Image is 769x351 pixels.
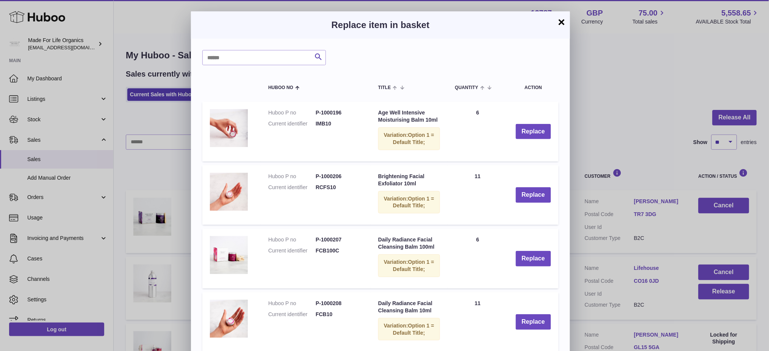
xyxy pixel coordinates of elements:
dt: Current identifier [268,247,316,254]
span: Option 1 = Default Title; [393,323,434,336]
div: Variation: [378,318,440,341]
button: Replace [516,251,551,266]
div: Variation: [378,254,440,277]
img: Brightening Facial Exfoliator 10ml [210,173,248,211]
dd: FCB10 [316,311,363,318]
button: Replace [516,124,551,139]
td: Brightening Facial Exfoliator 10ml [371,165,448,225]
dd: P-1000208 [316,300,363,307]
dd: P-1000206 [316,173,363,180]
div: Variation: [378,191,440,214]
dt: Current identifier [268,184,316,191]
img: Daily Radiance Facial Cleansing Balm 10ml [210,300,248,338]
button: × [557,17,566,27]
button: Replace [516,314,551,330]
dt: Huboo P no [268,236,316,243]
button: Replace [516,187,551,203]
td: Age Well Intensive Moisturising Balm 10ml [371,102,448,161]
span: Quantity [455,85,478,90]
span: Option 1 = Default Title; [393,132,434,145]
h3: Replace item in basket [202,19,559,31]
td: 11 [448,165,508,225]
span: Huboo no [268,85,293,90]
dd: P-1000196 [316,109,363,116]
span: Title [378,85,391,90]
th: Action [508,77,559,98]
span: Option 1 = Default Title; [393,196,434,209]
span: Option 1 = Default Title; [393,259,434,272]
img: Daily Radiance Facial Cleansing Balm 100ml [210,236,248,274]
dd: IMB10 [316,120,363,127]
dt: Huboo P no [268,109,316,116]
td: 6 [448,229,508,288]
dt: Current identifier [268,311,316,318]
td: Daily Radiance Facial Cleansing Balm 100ml [371,229,448,288]
dt: Huboo P no [268,300,316,307]
dt: Huboo P no [268,173,316,180]
dd: RCFS10 [316,184,363,191]
div: Variation: [378,127,440,150]
dd: FCB100C [316,247,363,254]
img: Age Well Intensive Moisturising Balm 10ml [210,109,248,147]
td: 6 [448,102,508,161]
dt: Current identifier [268,120,316,127]
dd: P-1000207 [316,236,363,243]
